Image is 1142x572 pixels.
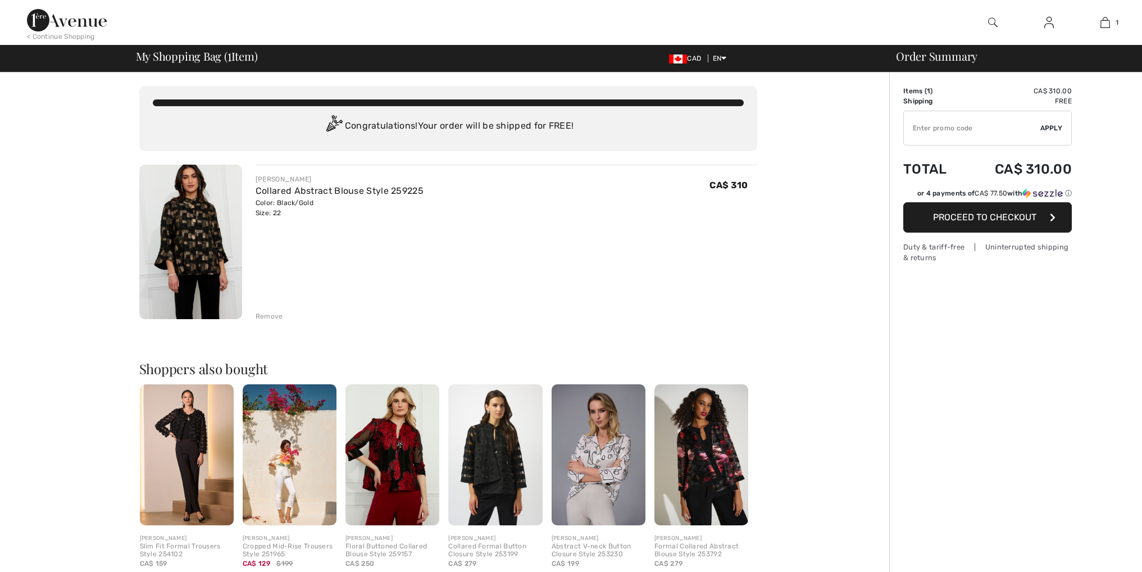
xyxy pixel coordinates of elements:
div: Congratulations! Your order will be shipped for FREE! [153,115,744,138]
div: [PERSON_NAME] [345,534,439,543]
a: Sign In [1035,16,1063,30]
img: search the website [988,16,998,29]
div: Order Summary [882,51,1135,62]
div: < Continue Shopping [27,31,95,42]
div: Color: Black/Gold Size: 22 [256,198,424,218]
span: $199 [276,559,293,569]
div: [PERSON_NAME] [256,174,424,184]
img: Floral Buttoned Collared Blouse Style 259157 [345,384,439,525]
div: Duty & tariff-free | Uninterrupted shipping & returns [903,242,1072,263]
div: or 4 payments of with [917,188,1072,198]
a: 1 [1077,16,1132,29]
img: Sezzle [1022,188,1063,198]
span: CA$ 310 [709,180,748,190]
img: 1ère Avenue [27,9,107,31]
a: Collared Abstract Blouse Style 259225 [256,185,424,196]
img: My Info [1044,16,1054,29]
div: [PERSON_NAME] [140,534,234,543]
input: Promo code [904,111,1040,145]
span: CA$ 279 [654,560,683,568]
div: [PERSON_NAME] [552,534,645,543]
span: CA$ 77.50 [975,189,1007,197]
span: CAD [669,55,706,62]
div: [PERSON_NAME] [654,534,748,543]
img: Collared Formal Button Closure Style 253199 [448,384,542,525]
img: Formal Collared Abstract Blouse Style 253792 [654,384,748,525]
span: CA$ 250 [345,560,374,568]
span: CA$ 129 [243,560,270,568]
img: Congratulation2.svg [322,115,345,138]
div: Remove [256,311,283,321]
span: CA$ 279 [448,560,476,568]
td: Items ( ) [903,86,964,96]
span: 1 [1116,17,1118,28]
div: Floral Buttoned Collared Blouse Style 259157 [345,543,439,559]
span: Apply [1040,123,1063,133]
img: Abstract V-neck Button Closure Style 253230 [552,384,645,525]
h2: Shoppers also bought [139,362,757,375]
span: 1 [927,87,930,95]
td: Free [964,96,1072,106]
button: Proceed to Checkout [903,202,1072,233]
div: Formal Collared Abstract Blouse Style 253792 [654,543,748,559]
span: My Shopping Bag ( Item) [136,51,258,62]
span: 1 [228,48,231,62]
img: Canadian Dollar [669,55,687,63]
div: or 4 payments ofCA$ 77.50withSezzle Click to learn more about Sezzle [903,188,1072,202]
div: Collared Formal Button Closure Style 253199 [448,543,542,559]
img: Collared Abstract Blouse Style 259225 [139,165,242,319]
div: Slim Fit Formal Trousers Style 254102 [140,543,234,559]
img: Slim Fit Formal Trousers Style 254102 [140,384,234,525]
span: EN [713,55,727,62]
img: Cropped Mid-Rise Trousers Style 251965 [243,384,336,525]
div: [PERSON_NAME] [243,534,336,543]
span: Proceed to Checkout [933,212,1036,223]
td: CA$ 310.00 [964,86,1072,96]
div: Cropped Mid-Rise Trousers Style 251965 [243,543,336,559]
td: CA$ 310.00 [964,150,1072,188]
div: Abstract V-neck Button Closure Style 253230 [552,543,645,559]
div: [PERSON_NAME] [448,534,542,543]
td: Total [903,150,964,188]
span: CA$ 159 [140,560,167,568]
img: My Bag [1100,16,1110,29]
td: Shipping [903,96,964,106]
span: CA$ 199 [552,560,579,568]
